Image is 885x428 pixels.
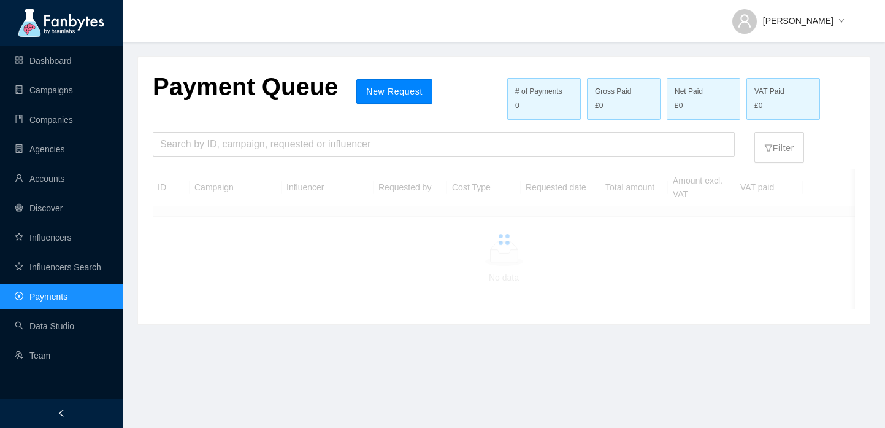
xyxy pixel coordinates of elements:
[15,56,72,66] a: appstoreDashboard
[838,18,845,25] span: down
[722,6,854,26] button: [PERSON_NAME]down
[737,14,752,28] span: user
[15,351,50,360] a: usergroup-addTeam
[754,86,812,98] div: VAT Paid
[15,233,71,243] a: starInfluencers
[764,144,773,152] span: filter
[153,72,338,101] p: Payment Queue
[675,100,683,112] span: £0
[515,101,519,110] span: 0
[595,100,603,112] span: £0
[763,14,833,28] span: [PERSON_NAME]
[754,132,804,163] button: filterFilter
[515,86,573,98] div: # of Payments
[15,321,74,331] a: searchData Studio
[15,144,65,154] a: containerAgencies
[15,292,67,302] a: pay-circlePayments
[57,409,66,418] span: left
[15,85,73,95] a: databaseCampaigns
[15,203,63,213] a: radar-chartDiscover
[15,174,65,184] a: userAccounts
[15,115,73,125] a: bookCompanies
[15,262,101,272] a: starInfluencers Search
[754,100,762,112] span: £0
[366,87,423,96] span: New Request
[595,86,653,98] div: Gross Paid
[675,86,732,98] div: Net Paid
[764,135,794,155] p: Filter
[356,79,432,104] button: New Request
